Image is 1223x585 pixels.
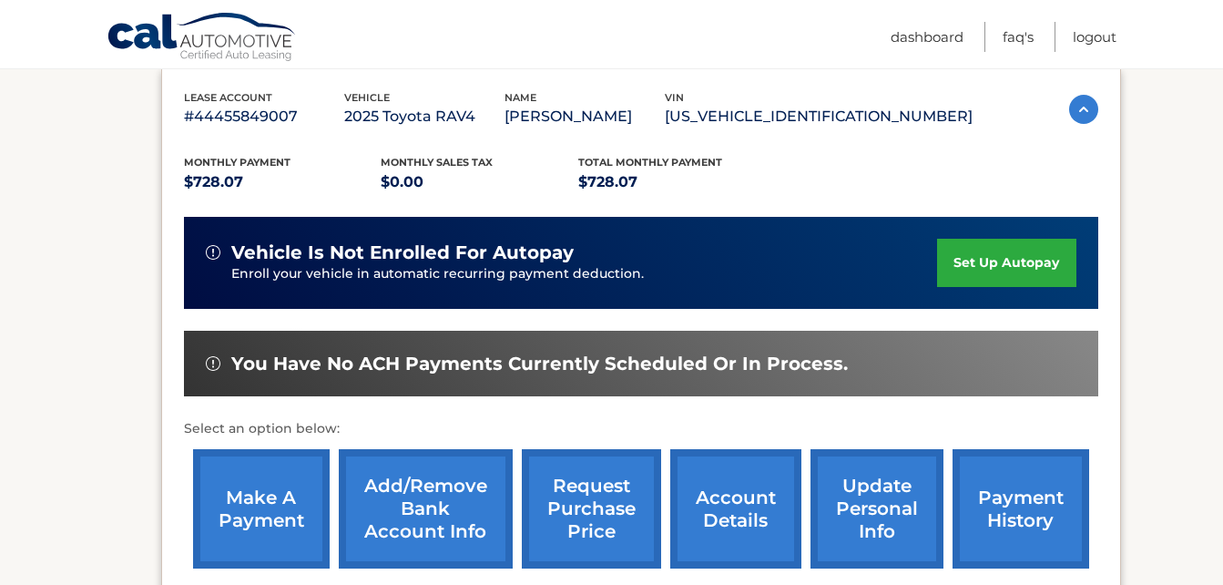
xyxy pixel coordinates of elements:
p: 2025 Toyota RAV4 [344,104,504,129]
img: accordion-active.svg [1069,95,1098,124]
p: $0.00 [381,169,578,195]
span: lease account [184,91,272,104]
a: account details [670,449,801,569]
p: #44455849007 [184,104,344,129]
span: Total Monthly Payment [578,156,722,169]
img: alert-white.svg [206,356,220,371]
a: set up autopay [937,239,1075,287]
span: vehicle [344,91,390,104]
a: Cal Automotive [107,12,298,65]
span: vin [665,91,684,104]
span: You have no ACH payments currently scheduled or in process. [231,353,848,375]
p: [US_VEHICLE_IDENTIFICATION_NUMBER] [665,104,973,129]
p: $728.07 [578,169,776,195]
p: Enroll your vehicle in automatic recurring payment deduction. [231,264,938,284]
a: FAQ's [1003,22,1034,52]
a: Logout [1073,22,1116,52]
a: request purchase price [522,449,661,569]
span: name [504,91,536,104]
span: Monthly sales Tax [381,156,493,169]
span: Monthly Payment [184,156,290,169]
a: payment history [953,449,1089,569]
a: Dashboard [891,22,963,52]
a: update personal info [810,449,943,569]
span: vehicle is not enrolled for autopay [231,241,574,264]
img: alert-white.svg [206,245,220,260]
p: Select an option below: [184,418,1098,440]
p: $728.07 [184,169,382,195]
a: Add/Remove bank account info [339,449,513,569]
a: make a payment [193,449,330,569]
p: [PERSON_NAME] [504,104,665,129]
